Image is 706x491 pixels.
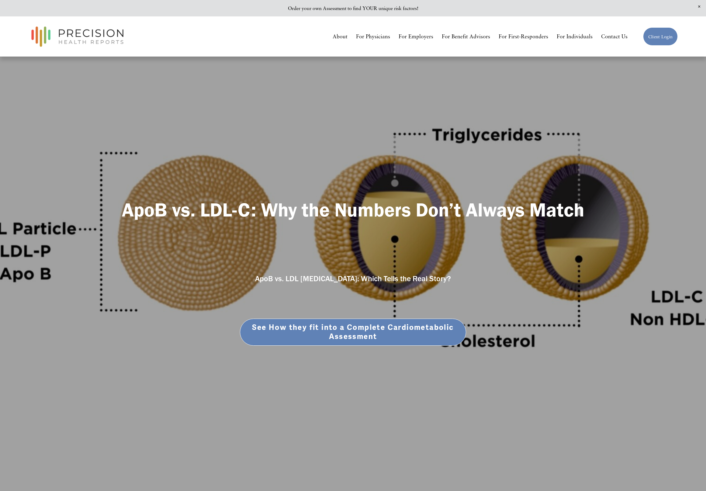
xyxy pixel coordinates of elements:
a: See How they fit into a Complete Cardiometabolic Assessment [240,319,466,345]
a: Contact Us [601,31,628,42]
img: Precision Health Reports [28,24,127,50]
a: For First-Responders [499,31,548,42]
strong: ApoB vs. LDL-C: Why the Numbers Don’t Always Match [122,198,584,221]
a: About [333,31,348,42]
a: For Individuals [557,31,593,42]
a: For Employers [399,31,433,42]
iframe: Chat Widget [676,462,706,491]
a: Client Login [643,27,678,46]
a: For Physicians [356,31,390,42]
h4: ApoB vs. LDL [MEDICAL_DATA]: Which Tells the Real Story? [148,273,558,284]
a: For Benefit Advisors [442,31,490,42]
